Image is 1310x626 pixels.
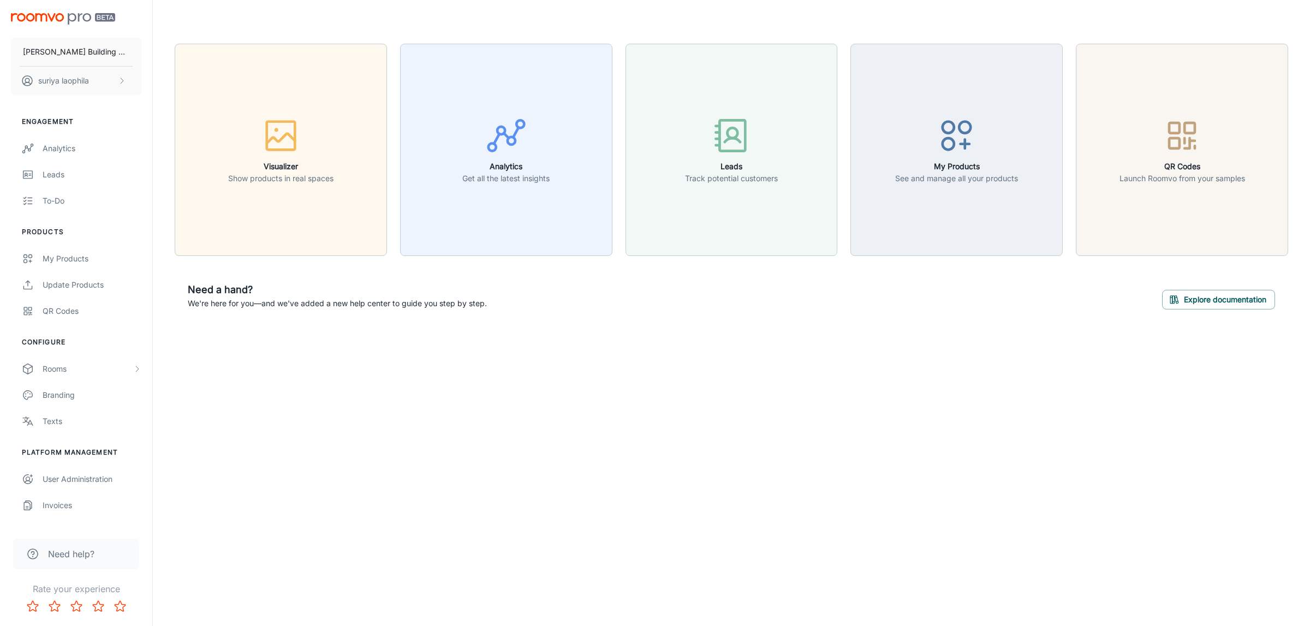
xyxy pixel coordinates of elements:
p: We're here for you—and we've added a new help center to guide you step by step. [188,297,487,309]
p: Show products in real spaces [228,172,334,184]
div: To-do [43,195,141,207]
a: QR CodesLaunch Roomvo from your samples [1076,144,1288,154]
a: LeadsTrack potential customers [626,144,838,154]
h6: My Products [895,160,1018,172]
h6: Need a hand? [188,282,487,297]
h6: Visualizer [228,160,334,172]
p: Get all the latest insights [462,172,550,184]
a: AnalyticsGet all the latest insights [400,144,612,154]
div: QR Codes [43,305,141,317]
p: Track potential customers [685,172,778,184]
button: Explore documentation [1162,290,1275,309]
a: Explore documentation [1162,293,1275,304]
h6: QR Codes [1120,160,1245,172]
button: suriya laophila [11,67,141,95]
button: QR CodesLaunch Roomvo from your samples [1076,44,1288,256]
button: LeadsTrack potential customers [626,44,838,256]
h6: Analytics [462,160,550,172]
p: [PERSON_NAME] Building Material [23,46,129,58]
div: Leads [43,169,141,181]
p: suriya laophila [38,75,89,87]
button: VisualizerShow products in real spaces [175,44,387,256]
p: See and manage all your products [895,172,1018,184]
div: Rooms [43,363,133,375]
div: Analytics [43,142,141,154]
button: AnalyticsGet all the latest insights [400,44,612,256]
img: Roomvo PRO Beta [11,13,115,25]
p: Launch Roomvo from your samples [1120,172,1245,184]
button: [PERSON_NAME] Building Material [11,38,141,66]
a: My ProductsSee and manage all your products [850,144,1063,154]
h6: Leads [685,160,778,172]
div: My Products [43,253,141,265]
div: Update Products [43,279,141,291]
button: My ProductsSee and manage all your products [850,44,1063,256]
